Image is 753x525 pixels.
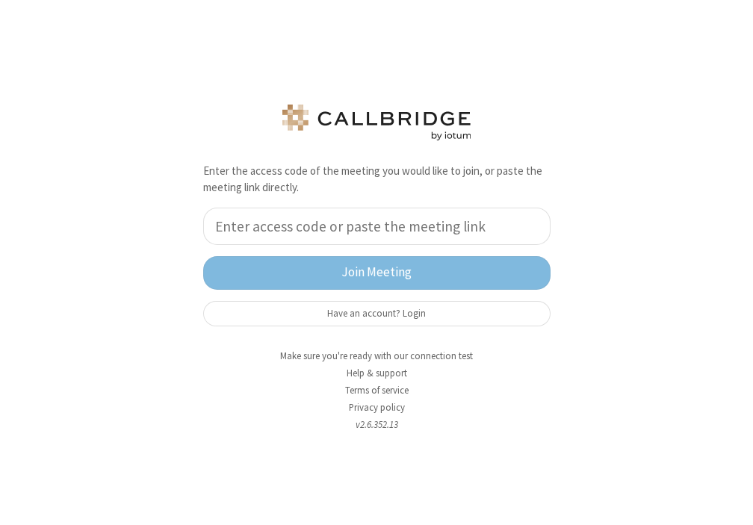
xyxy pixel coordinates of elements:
button: Join Meeting [203,256,551,290]
a: Help & support [347,367,407,379]
li: v2.6.352.13 [192,417,562,432]
a: Make sure you're ready with our connection test [280,350,473,362]
button: Have an account? Login [203,301,551,326]
input: Enter access code or paste the meeting link [203,208,551,245]
a: Terms of service [345,384,409,397]
a: Privacy policy [349,401,405,414]
p: Enter the access code of the meeting you would like to join, or paste the meeting link directly. [203,163,551,196]
img: logo.png [279,105,474,140]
